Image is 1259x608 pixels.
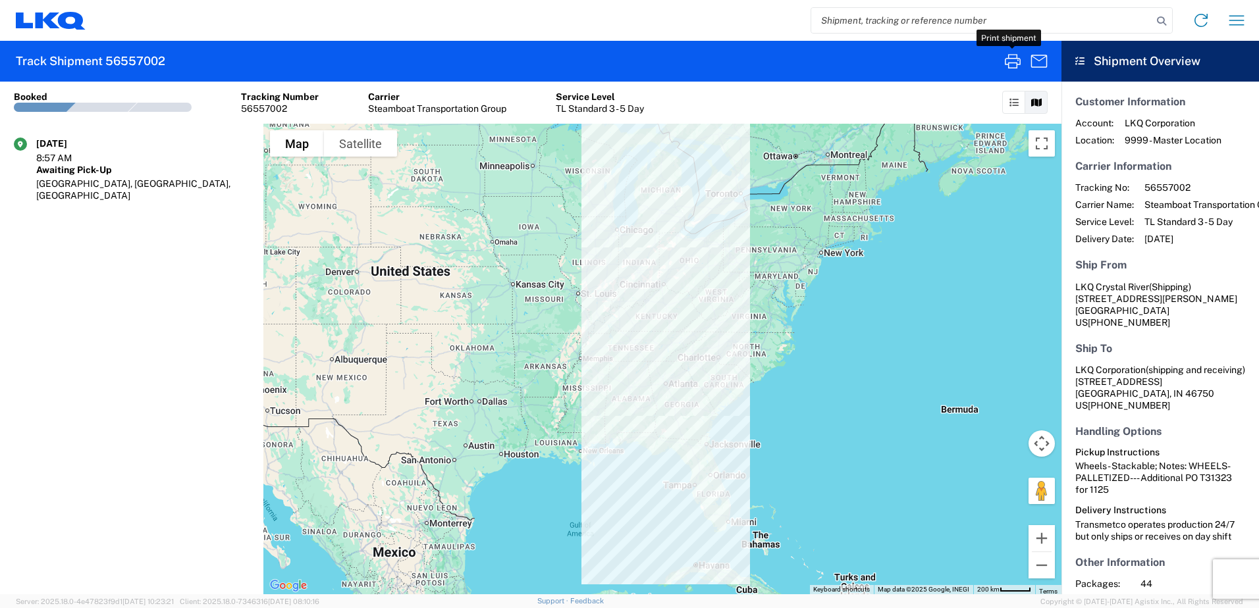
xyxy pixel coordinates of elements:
header: Shipment Overview [1061,41,1259,82]
span: [DATE] 10:23:21 [122,597,174,605]
address: [GEOGRAPHIC_DATA] US [1075,281,1245,328]
button: Zoom out [1029,552,1055,578]
button: Keyboard shortcuts [813,585,870,594]
div: [GEOGRAPHIC_DATA], [GEOGRAPHIC_DATA], [GEOGRAPHIC_DATA] [36,178,250,201]
button: Show street map [270,130,324,157]
span: Carrier Name: [1075,199,1134,211]
a: Terms [1039,588,1058,595]
span: Location: [1075,134,1114,146]
h5: Handling Options [1075,425,1245,438]
button: Map Scale: 200 km per 44 pixels [973,585,1035,594]
span: Client: 2025.18.0-7346316 [180,597,319,605]
a: Open this area in Google Maps (opens a new window) [267,577,310,594]
address: [GEOGRAPHIC_DATA], IN 46750 US [1075,364,1245,411]
span: LKQ Corporation [STREET_ADDRESS] [1075,365,1245,387]
span: 44 [1140,578,1253,590]
div: 8:57 AM [36,152,102,164]
span: [PHONE_NUMBER] [1088,317,1170,328]
h5: Carrier Information [1075,160,1245,172]
h5: Other Information [1075,556,1245,569]
div: Transmetco operates production 24/7 but only ships or receives on day shift [1075,519,1245,542]
div: Booked [14,91,47,103]
span: 9999 - Master Location [1125,134,1221,146]
button: Show satellite imagery [324,130,397,157]
h5: Ship To [1075,342,1245,355]
span: Server: 2025.18.0-4e47823f9d1 [16,597,174,605]
div: Awaiting Pick-Up [36,164,250,176]
span: Tracking No: [1075,182,1134,193]
span: Account: [1075,117,1114,129]
span: (Shipping) [1149,282,1191,292]
div: Tracking Number [241,91,319,103]
span: [PHONE_NUMBER] [1088,400,1170,411]
a: Feedback [570,597,604,605]
span: Packages: [1075,578,1130,590]
div: Wheels - Stackable; Notes: WHEELS-PALLETIZED--- Additional PO T31323 for 1125 [1075,460,1245,495]
span: (shipping and receiving) [1146,365,1245,375]
span: Service Level: [1075,216,1134,228]
input: Shipment, tracking or reference number [811,8,1152,33]
div: 56557002 [241,103,319,114]
span: LKQ Crystal River [1075,282,1149,292]
span: Copyright © [DATE]-[DATE] Agistix Inc., All Rights Reserved [1040,595,1243,607]
img: Google [267,577,310,594]
button: Map camera controls [1029,430,1055,457]
span: [STREET_ADDRESS][PERSON_NAME] [1075,293,1237,304]
h5: Ship From [1075,259,1245,271]
h5: Customer Information [1075,95,1245,108]
span: 200 km [977,586,1000,593]
h2: Track Shipment 56557002 [16,53,165,69]
h6: Delivery Instructions [1075,505,1245,516]
span: LKQ Corporation [1125,117,1221,129]
span: Map data ©2025 Google, INEGI [878,586,969,593]
a: Support [537,597,570,605]
div: TL Standard 3 - 5 Day [556,103,644,114]
h6: Pickup Instructions [1075,447,1245,458]
div: Steamboat Transportation Group [368,103,506,114]
div: Carrier [368,91,506,103]
span: [DATE] 08:10:16 [268,597,319,605]
button: Drag Pegman onto the map to open Street View [1029,478,1055,504]
span: Delivery Date: [1075,233,1134,245]
button: Toggle fullscreen view [1029,130,1055,157]
div: [DATE] [36,138,102,149]
div: Service Level [556,91,644,103]
button: Zoom in [1029,525,1055,551]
